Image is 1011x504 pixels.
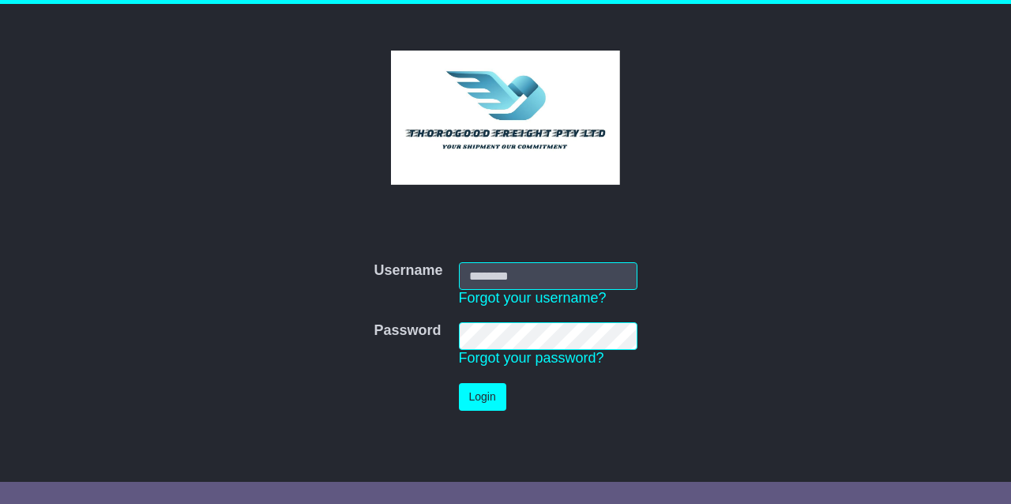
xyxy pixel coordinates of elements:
[459,290,607,306] a: Forgot your username?
[374,322,441,340] label: Password
[374,262,442,280] label: Username
[391,51,621,185] img: Thorogood Freight Pty Ltd
[459,350,604,366] a: Forgot your password?
[459,383,506,411] button: Login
